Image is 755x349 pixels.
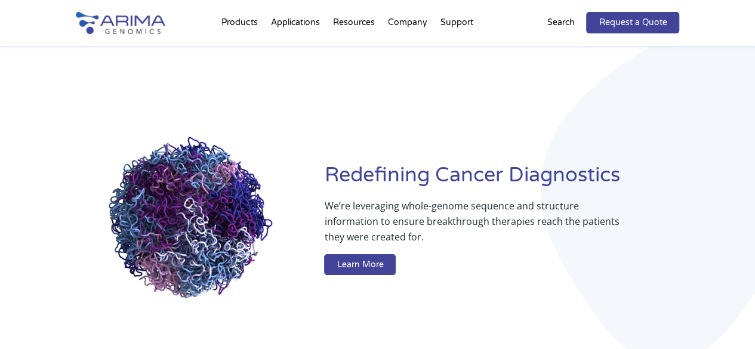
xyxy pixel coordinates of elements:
p: Search [547,15,574,30]
img: Arima-Genomics-logo [76,12,165,34]
a: Request a Quote [586,12,679,33]
a: Learn More [324,254,396,276]
h1: Redefining Cancer Diagnostics [324,162,679,198]
p: We’re leveraging whole-genome sequence and structure information to ensure breakthrough therapies... [324,198,631,254]
iframe: Chat Widget [695,292,755,349]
